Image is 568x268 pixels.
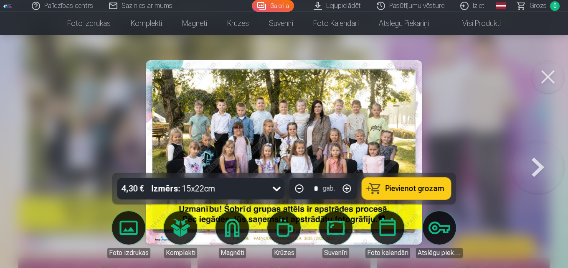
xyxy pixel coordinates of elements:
[272,248,296,258] div: Krūzes
[369,12,439,35] a: Atslēgu piekariņi
[164,248,197,258] div: Komplekti
[57,12,121,35] a: Foto izdrukas
[157,211,204,258] a: Komplekti
[152,183,180,194] strong: Izmērs :
[364,211,411,258] a: Foto kalendāri
[209,211,256,258] a: Magnēti
[105,211,152,258] a: Foto izdrukas
[439,12,511,35] a: Visi produkti
[303,12,369,35] a: Foto kalendāri
[322,248,349,258] div: Suvenīri
[172,12,217,35] a: Magnēti
[323,184,335,194] div: gab.
[259,12,303,35] a: Suvenīri
[312,211,359,258] a: Suvenīri
[362,178,451,199] button: Pievienot grozam
[117,178,148,199] div: 4,30 €
[530,1,547,11] span: Grozs
[217,12,259,35] a: Krūzes
[416,248,463,258] div: Atslēgu piekariņi
[365,248,410,258] div: Foto kalendāri
[261,211,307,258] a: Krūzes
[3,3,13,8] img: /fa1
[385,185,444,192] span: Pievienot grozam
[121,12,172,35] a: Komplekti
[416,211,463,258] a: Atslēgu piekariņi
[107,248,150,258] div: Foto izdrukas
[219,248,246,258] div: Magnēti
[152,178,216,199] div: 15x22cm
[550,1,560,11] span: 0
